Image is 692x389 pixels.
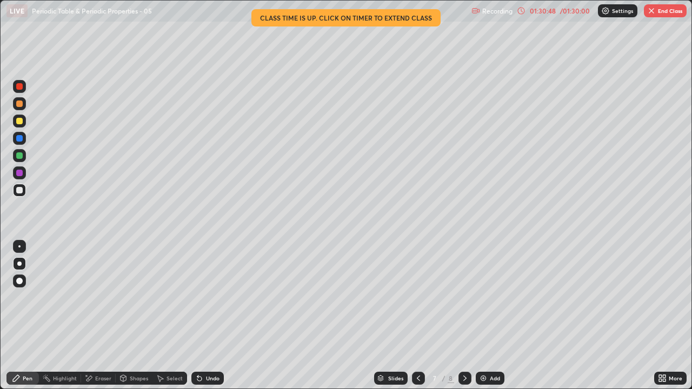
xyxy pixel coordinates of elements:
[482,7,513,15] p: Recording
[23,375,32,381] div: Pen
[53,375,77,381] div: Highlight
[448,373,454,383] div: 8
[471,6,480,15] img: recording.375f2c34.svg
[528,8,558,14] div: 01:30:48
[130,375,148,381] div: Shapes
[669,375,682,381] div: More
[32,6,152,15] p: Periodic Table & Periodic Properties - 05
[612,8,633,14] p: Settings
[442,375,445,381] div: /
[490,375,500,381] div: Add
[388,375,403,381] div: Slides
[429,375,440,381] div: 7
[95,375,111,381] div: Eraser
[479,374,488,383] img: add-slide-button
[10,6,24,15] p: LIVE
[167,375,183,381] div: Select
[206,375,219,381] div: Undo
[601,6,610,15] img: class-settings-icons
[647,6,656,15] img: end-class-cross
[558,8,591,14] div: / 01:30:00
[644,4,687,17] button: End Class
